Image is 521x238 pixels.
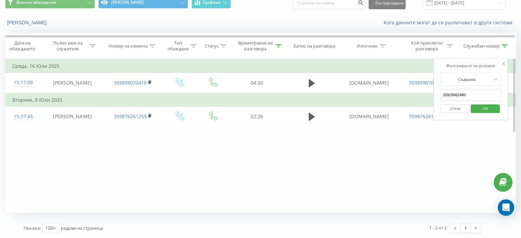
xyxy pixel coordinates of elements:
[5,40,39,52] div: Дата на обаждането
[114,79,147,86] a: 359899070410
[441,62,501,69] div: Филтриране по условие
[357,43,378,49] div: Източник
[114,113,147,120] a: 359876261259
[441,104,470,113] button: Отказ
[48,40,88,52] div: Пълно име на служителя
[339,107,399,126] td: [DOMAIN_NAME]
[471,104,500,113] button: OK
[429,224,447,231] div: 1 - 2 от 2
[441,89,501,101] input: Въведете стойност
[229,73,285,93] td: 04:20
[293,43,335,49] div: Запис на разговора
[339,73,399,93] td: [DOMAIN_NAME]
[109,43,148,49] div: Номер на клиента
[5,93,516,107] td: Вторник, 8 Юли 2025
[463,43,500,49] div: Служебен номер
[409,79,442,86] a: 359899070410
[45,225,53,231] div: 100
[460,223,471,233] a: 1
[41,73,104,93] td: [PERSON_NAME]
[229,107,285,126] td: 02:26
[24,225,40,231] span: Покажи
[61,225,103,231] span: редове на страница
[205,43,219,49] div: Статус
[12,110,34,123] div: 15:37:45
[41,107,104,126] td: [PERSON_NAME]
[476,103,495,114] span: OK
[237,40,274,52] div: Времетраене на разговора
[168,40,189,52] div: Тип обаждане
[498,199,514,216] div: Open Intercom Messenger
[12,76,34,89] div: 15:17:08
[384,19,516,26] a: Кога данните могат да се различават в други системи
[5,59,516,73] td: Сряда, 16 Юли 2025
[408,40,445,52] div: Кой приключи разговора
[5,20,50,26] button: [PERSON_NAME]
[409,113,442,120] a: 359876261259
